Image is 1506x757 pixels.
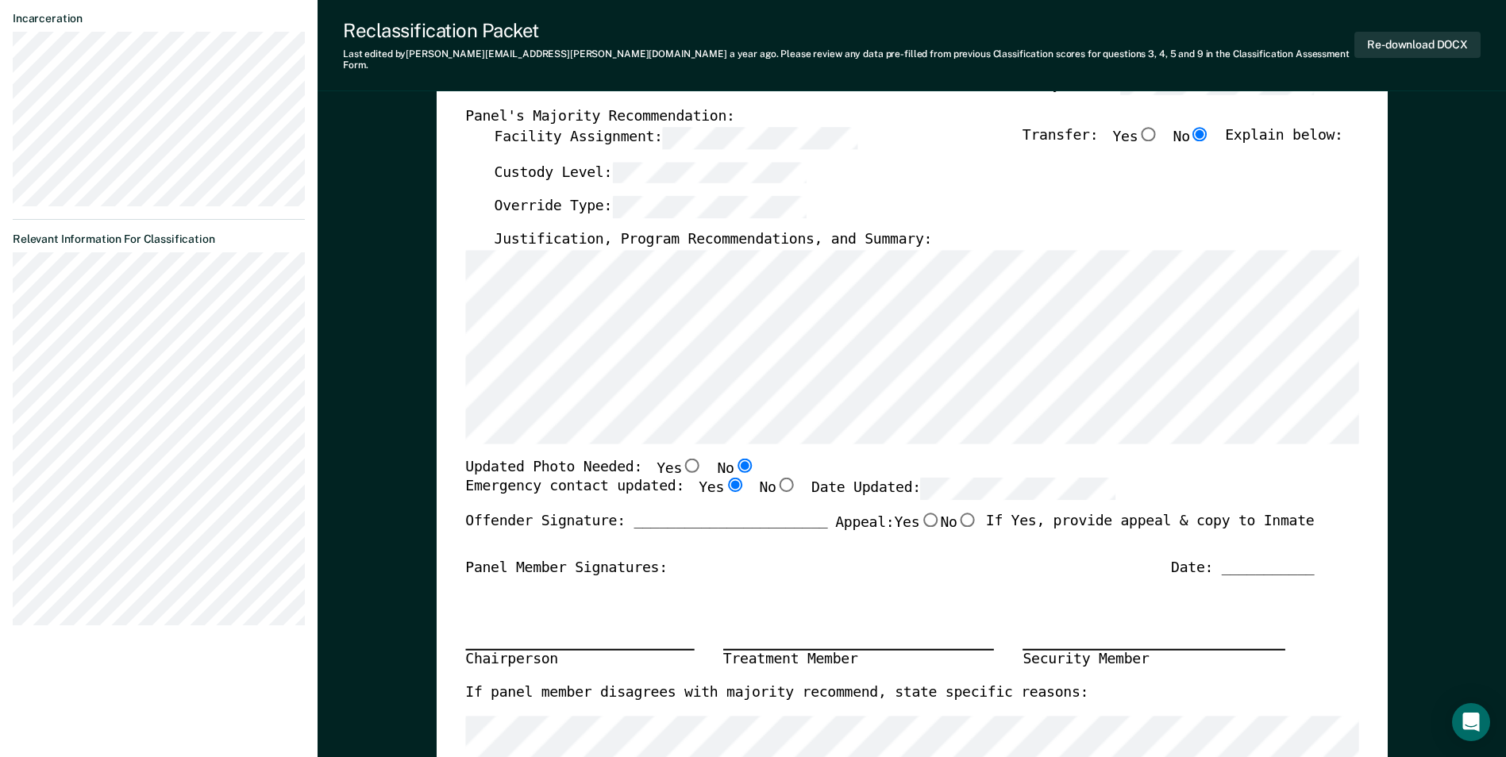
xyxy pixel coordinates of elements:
div: Updated Photo Needed: [465,457,755,478]
input: Yes [724,478,745,492]
label: Appeal: [835,513,978,546]
div: Offender Signature: _______________________ If Yes, provide appeal & copy to Inmate [465,513,1314,559]
div: Transfer: Explain below: [1023,126,1343,161]
input: Yes [1138,126,1158,140]
label: Yes [699,478,745,500]
input: Current Custody Level: [1119,73,1314,95]
input: Yes [682,457,703,471]
label: Current Custody Level: [934,73,1314,95]
label: Justification, Program Recommendations, and Summary: [494,231,932,250]
input: Facility Assignment: [662,126,857,148]
div: Treatment Member [723,649,994,670]
div: Open Intercom Messenger [1452,703,1490,741]
input: Override Type: [612,196,807,218]
input: Date Updated: [921,478,1115,500]
label: No [717,457,754,478]
label: No [759,478,796,500]
input: No [1190,126,1211,140]
div: Security Member [1023,649,1285,670]
div: Panel's Majority Recommendation: [465,108,1314,127]
dt: Relevant Information For Classification [13,232,305,246]
span: a year ago [730,48,776,60]
dt: Incarceration [13,12,305,25]
label: Yes [1112,126,1158,148]
div: Reclassification Packet [343,19,1354,42]
label: If panel member disagrees with majority recommend, state specific reasons: [465,684,1088,703]
label: Custody Level: [494,161,807,183]
input: No [776,478,796,492]
input: No [957,513,977,527]
label: Date Updated: [811,478,1115,500]
div: Last edited by [PERSON_NAME][EMAIL_ADDRESS][PERSON_NAME][DOMAIN_NAME] . Please review any data pr... [343,48,1354,71]
label: Scored CAF Range: MINIMUM [465,73,668,95]
button: Re-download DOCX [1354,32,1481,58]
div: Chairperson [465,649,694,670]
label: Yes [657,457,703,478]
label: Yes [894,513,940,533]
div: Panel Member Signatures: [465,559,668,578]
label: No [1173,126,1210,148]
label: Facility Assignment: [494,126,857,148]
input: No [734,457,754,471]
div: Date: ___________ [1171,559,1314,578]
label: No [940,513,977,533]
label: Override Type: [494,196,807,218]
div: Emergency contact updated: [465,478,1115,513]
input: Custody Level: [612,161,807,183]
input: Yes [919,513,940,527]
